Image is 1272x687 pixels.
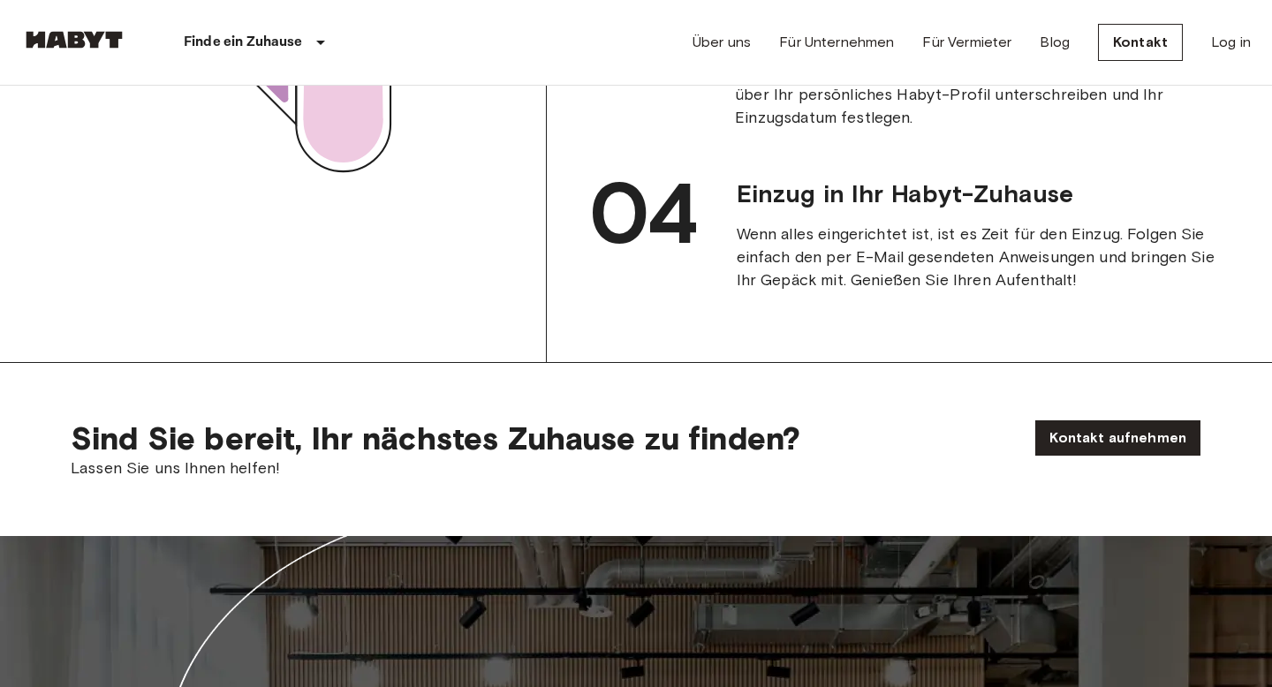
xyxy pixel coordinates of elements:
span: 04 [589,162,697,265]
span: Lassen Sie uns Ihnen helfen! [71,457,800,479]
a: Log in [1211,32,1251,53]
p: Finde ein Zuhause [184,32,303,53]
a: Blog [1040,32,1070,53]
a: Kontakt [1098,24,1183,61]
span: Sind Sie bereit, Ihr nächstes Zuhause zu finden? [71,419,800,457]
img: Habyt [21,31,127,49]
a: Über uns [693,32,751,53]
span: Wenn alles eingerichtet ist, ist es Zeit für den Einzug. Folgen Sie einfach den per E-Mail gesend... [737,223,1230,291]
span: Sie können alle Verträge und Vereinbarungen vollständig online über Ihr persönliches Habyt-Profil... [735,60,1230,129]
a: Für Unternehmen [779,32,894,53]
span: Einzug in Ihr Habyt-Zuhause [737,178,1230,208]
a: Kontakt aufnehmen [1034,419,1201,457]
a: Für Vermieter [922,32,1011,53]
